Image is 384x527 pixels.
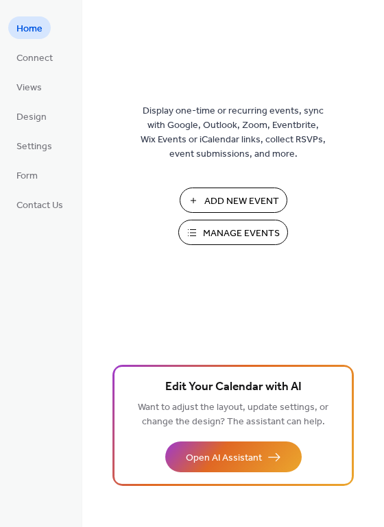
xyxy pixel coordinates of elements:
button: Add New Event [180,188,287,213]
a: Form [8,164,46,186]
span: Add New Event [204,194,279,209]
span: Design [16,110,47,125]
span: Display one-time or recurring events, sync with Google, Outlook, Zoom, Eventbrite, Wix Events or ... [141,104,326,162]
a: Design [8,105,55,127]
span: Contact Us [16,198,63,213]
span: Open AI Assistant [186,451,262,465]
a: Connect [8,46,61,68]
span: Home [16,22,43,36]
span: Settings [16,140,52,154]
a: Contact Us [8,193,71,216]
span: Manage Events [203,227,280,241]
button: Manage Events [178,220,288,245]
a: Views [8,75,50,98]
span: Edit Your Calendar with AI [165,378,302,397]
button: Open AI Assistant [165,441,302,472]
span: Views [16,81,42,95]
a: Home [8,16,51,39]
span: Want to adjust the layout, update settings, or change the design? The assistant can help. [138,398,328,431]
a: Settings [8,134,60,157]
span: Form [16,169,38,183]
span: Connect [16,51,53,66]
